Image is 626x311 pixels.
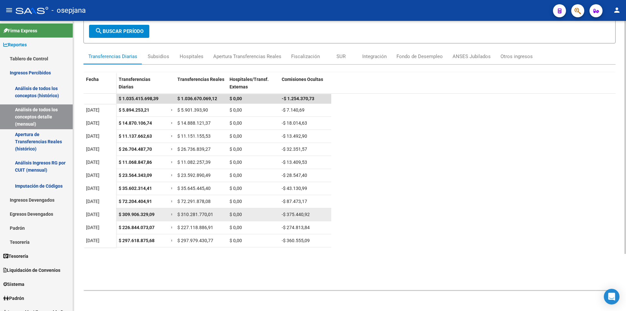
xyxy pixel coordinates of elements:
div: Subsidios [148,53,169,60]
span: Sistema [3,281,24,288]
span: Buscar Período [95,28,143,34]
span: [DATE] [86,173,99,178]
span: $ 14.888.121,37 [177,120,211,126]
span: $ 0,00 [230,120,242,126]
span: $ 26.704.487,70 [119,147,152,152]
span: [DATE] [86,225,99,230]
span: $ 5.901.393,90 [177,107,208,113]
span: -$ 1.254.370,73 [282,96,314,101]
span: $ 0,00 [230,107,242,113]
span: $ 0,00 [230,173,242,178]
div: Integración [362,53,387,60]
span: [DATE] [86,212,99,217]
span: Hospitales/Transf. Externas [230,77,269,89]
span: $ 5.894.253,21 [119,107,149,113]
span: Tesorería [3,253,28,260]
span: Comisiones Ocultas [282,77,323,82]
span: $ 297.979.430,77 [177,238,213,243]
span: - osepjana [52,3,86,18]
div: Open Intercom Messenger [604,289,619,304]
datatable-header-cell: Comisiones Ocultas [279,72,331,100]
span: = [171,160,173,165]
span: [DATE] [86,199,99,204]
span: Transferencias Reales [177,77,224,82]
span: -$ 274.813,84 [282,225,310,230]
span: $ 309.906.329,09 [119,212,155,217]
div: Apertura Transferencias Reales [213,53,281,60]
span: = [171,212,173,217]
span: $ 1.036.670.069,12 [177,96,217,101]
span: $ 11.068.847,86 [119,160,152,165]
span: $ 0,00 [230,238,242,243]
span: $ 26.736.839,27 [177,147,211,152]
div: Fiscalización [291,53,320,60]
span: = [171,107,173,113]
span: $ 310.281.770,01 [177,212,213,217]
span: = [171,133,173,139]
span: = [171,238,173,243]
span: -$ 32.351,57 [282,147,307,152]
span: [DATE] [86,186,99,191]
span: Liquidación de Convenios [3,267,60,274]
span: -$ 13.409,53 [282,160,307,165]
span: Firma Express [3,27,37,34]
span: $ 72.291.878,08 [177,199,211,204]
button: Buscar Período [89,25,149,38]
span: $ 226.844.073,07 [119,225,155,230]
span: $ 0,00 [230,147,242,152]
span: Fecha [86,77,99,82]
span: -$ 28.547,40 [282,173,307,178]
span: [DATE] [86,120,99,126]
span: -$ 43.130,99 [282,186,307,191]
span: $ 23.592.890,49 [177,173,211,178]
span: [DATE] [86,107,99,113]
span: [DATE] [86,147,99,152]
span: [DATE] [86,160,99,165]
div: ANSES Jubilados [453,53,491,60]
span: $ 11.137.662,63 [119,133,152,139]
span: $ 0,00 [230,133,242,139]
span: -$ 360.555,09 [282,238,310,243]
span: Transferencias Diarias [119,77,150,89]
span: $ 23.564.343,09 [119,173,152,178]
datatable-header-cell: Hospitales/Transf. Externas [227,72,279,100]
div: Otros ingresos [500,53,533,60]
span: -$ 375.440,92 [282,212,310,217]
span: -$ 13.492,90 [282,133,307,139]
span: = [171,120,173,126]
div: Transferencias Diarias [88,53,137,60]
span: $ 0,00 [230,212,242,217]
span: $ 11.151.155,53 [177,133,211,139]
span: $ 35.602.314,41 [119,186,152,191]
datatable-header-cell: Fecha [83,72,116,100]
div: SUR [336,53,346,60]
mat-icon: search [95,27,103,35]
span: $ 1.035.415.698,39 [119,96,158,101]
span: [DATE] [86,238,99,243]
span: = [171,225,173,230]
span: $ 11.082.257,39 [177,160,211,165]
span: $ 0,00 [230,96,242,101]
span: = [171,147,173,152]
span: $ 0,00 [230,160,242,165]
span: $ 0,00 [230,199,242,204]
span: = [171,199,173,204]
span: = [171,186,173,191]
span: [DATE] [86,133,99,139]
span: Padrón [3,295,24,302]
span: $ 72.204.404,91 [119,199,152,204]
span: -$ 18.014,63 [282,120,307,126]
span: -$ 7.140,69 [282,107,305,113]
div: Fondo de Desempleo [396,53,443,60]
mat-icon: person [613,6,621,14]
datatable-header-cell: Transferencias Diarias [116,72,168,100]
div: Hospitales [180,53,203,60]
span: $ 14.870.106,74 [119,120,152,126]
span: $ 297.618.875,68 [119,238,155,243]
span: = [171,173,173,178]
span: $ 35.645.445,40 [177,186,211,191]
span: $ 227.118.886,91 [177,225,213,230]
span: $ 0,00 [230,186,242,191]
span: Reportes [3,41,27,48]
span: -$ 87.473,17 [282,199,307,204]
